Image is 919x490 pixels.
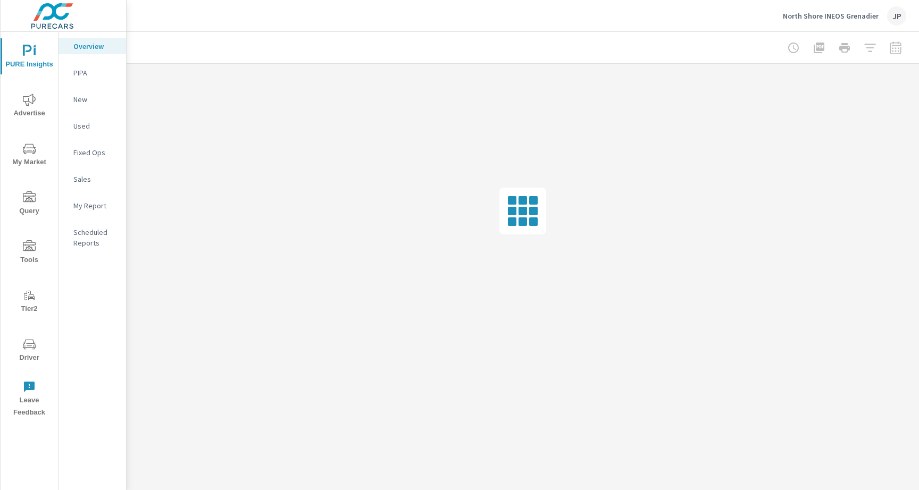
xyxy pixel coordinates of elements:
span: PURE Insights [4,45,55,71]
p: Fixed Ops [73,147,118,158]
div: Overview [59,38,126,54]
div: nav menu [1,32,58,423]
div: PIPA [59,65,126,81]
span: Advertise [4,94,55,120]
p: Scheduled Reports [73,227,118,248]
span: Query [4,191,55,217]
p: North Shore INEOS Grenadier [783,11,879,21]
div: JP [887,6,906,26]
span: Driver [4,338,55,364]
div: Fixed Ops [59,145,126,160]
div: Used [59,118,126,134]
span: My Market [4,142,55,168]
p: PIPA [73,67,118,78]
p: Used [73,121,118,131]
div: Sales [59,171,126,187]
p: Sales [73,174,118,184]
p: New [73,94,118,105]
span: Tools [4,240,55,266]
p: Overview [73,41,118,52]
div: My Report [59,198,126,214]
div: Scheduled Reports [59,224,126,251]
span: Leave Feedback [4,381,55,419]
span: Tier2 [4,289,55,315]
p: My Report [73,200,118,211]
div: New [59,91,126,107]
